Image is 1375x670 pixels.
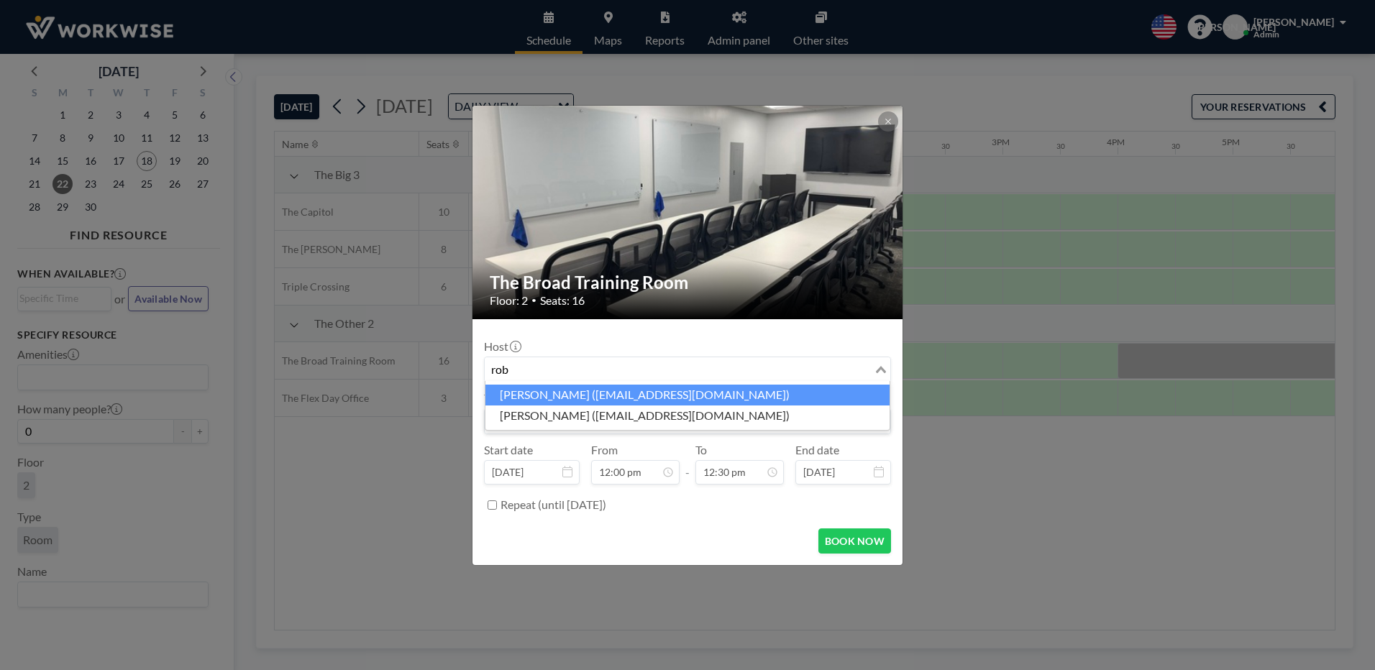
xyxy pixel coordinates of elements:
[531,295,536,306] span: •
[486,360,872,379] input: Search for option
[472,50,904,374] img: 537.jpeg
[485,385,890,405] li: [PERSON_NAME] ([EMAIL_ADDRESS][DOMAIN_NAME])
[484,443,533,457] label: Start date
[685,448,690,479] span: -
[540,293,585,308] span: Seats: 16
[485,405,890,426] li: [PERSON_NAME] ([EMAIL_ADDRESS][DOMAIN_NAME])
[818,528,891,554] button: BOOK NOW
[501,497,606,512] label: Repeat (until [DATE])
[795,443,839,457] label: End date
[695,443,707,457] label: To
[490,293,528,308] span: Floor: 2
[484,391,518,405] label: Title
[484,339,520,354] label: Host
[591,443,618,457] label: From
[485,357,890,382] div: Search for option
[490,272,887,293] h2: The Broad Training Room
